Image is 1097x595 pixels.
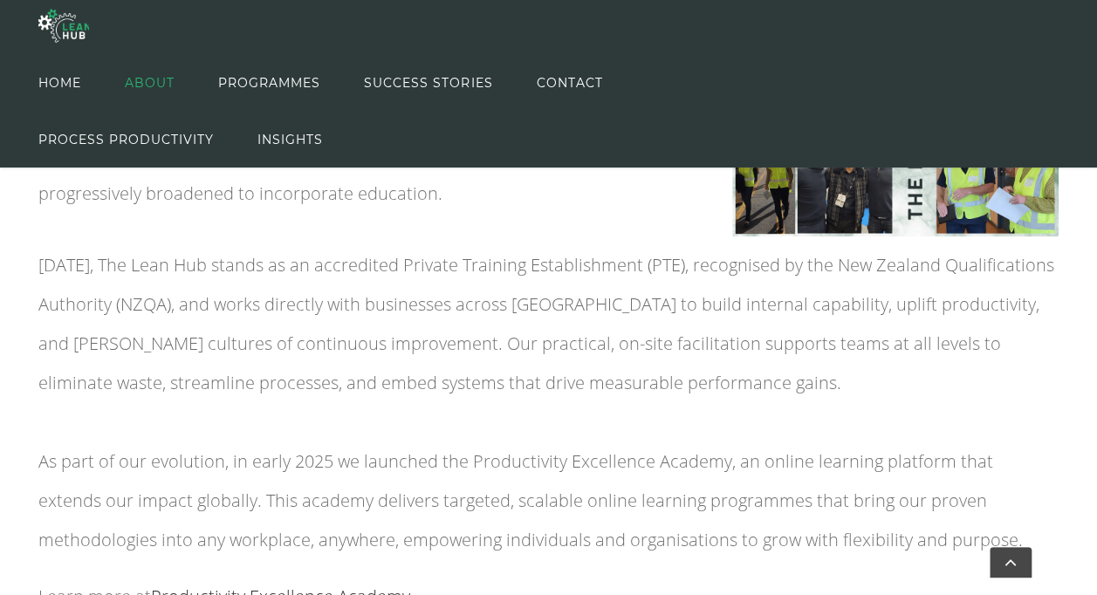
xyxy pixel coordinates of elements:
[38,54,81,111] a: HOME
[38,2,89,50] img: The Lean Hub | Optimising productivity with Lean Logo
[536,54,602,111] a: CONTACT
[38,100,214,179] span: PROCESS PRODUCTIVITY
[536,44,602,122] span: CONTACT
[38,44,81,122] span: HOME
[125,54,175,111] a: ABOUT
[364,44,492,122] span: SUCCESS STORIES
[257,111,323,168] a: INSIGHTS
[257,100,323,179] span: INSIGHTS
[38,111,214,168] a: PROCESS PRODUCTIVITY
[38,54,860,168] nav: Main Menu
[218,44,320,122] span: PROGRAMMES
[125,44,175,122] span: ABOUT
[38,449,1023,551] span: As part of our evolution, in early 2025 we launched the Productivity Excellence Academy, an onlin...
[38,253,1054,394] span: [DATE], The Lean Hub stands as an accredited Private Training Establishment (PTE), recognised by ...
[218,54,320,111] a: PROGRAMMES
[364,54,492,111] a: SUCCESS STORIES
